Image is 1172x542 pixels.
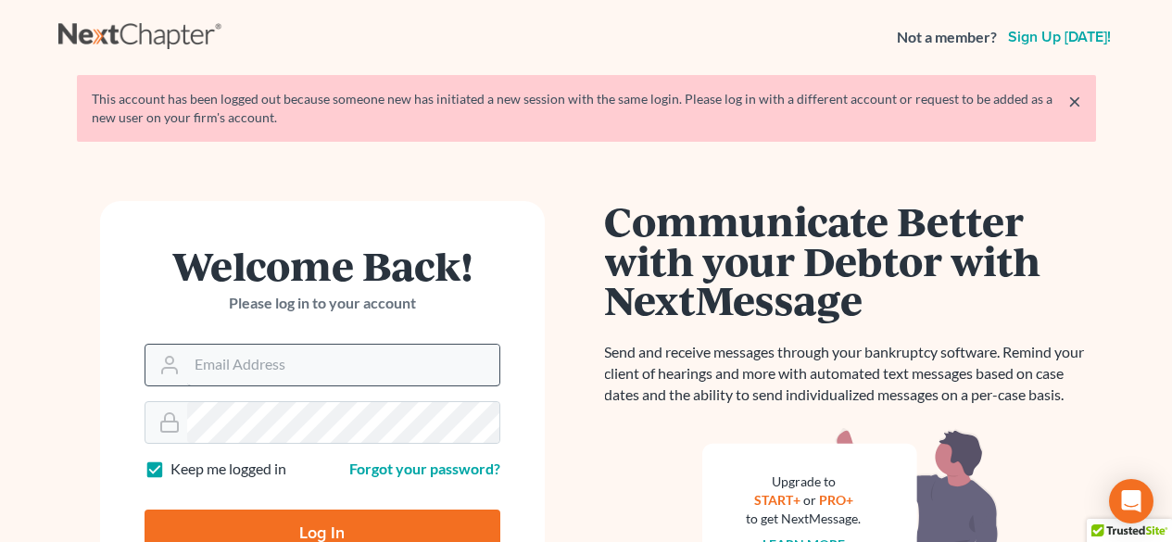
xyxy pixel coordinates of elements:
[170,459,286,480] label: Keep me logged in
[349,460,500,477] a: Forgot your password?
[187,345,499,385] input: Email Address
[92,90,1081,127] div: This account has been logged out because someone new has initiated a new session with the same lo...
[1109,479,1153,523] div: Open Intercom Messenger
[754,492,800,508] a: START+
[1068,90,1081,112] a: ×
[819,492,853,508] a: PRO+
[803,492,816,508] span: or
[747,473,862,491] div: Upgrade to
[605,342,1096,406] p: Send and receive messages through your bankruptcy software. Remind your client of hearings and mo...
[747,510,862,528] div: to get NextMessage.
[1004,30,1115,44] a: Sign up [DATE]!
[145,246,500,285] h1: Welcome Back!
[145,293,500,314] p: Please log in to your account
[897,27,997,48] strong: Not a member?
[605,201,1096,320] h1: Communicate Better with your Debtor with NextMessage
